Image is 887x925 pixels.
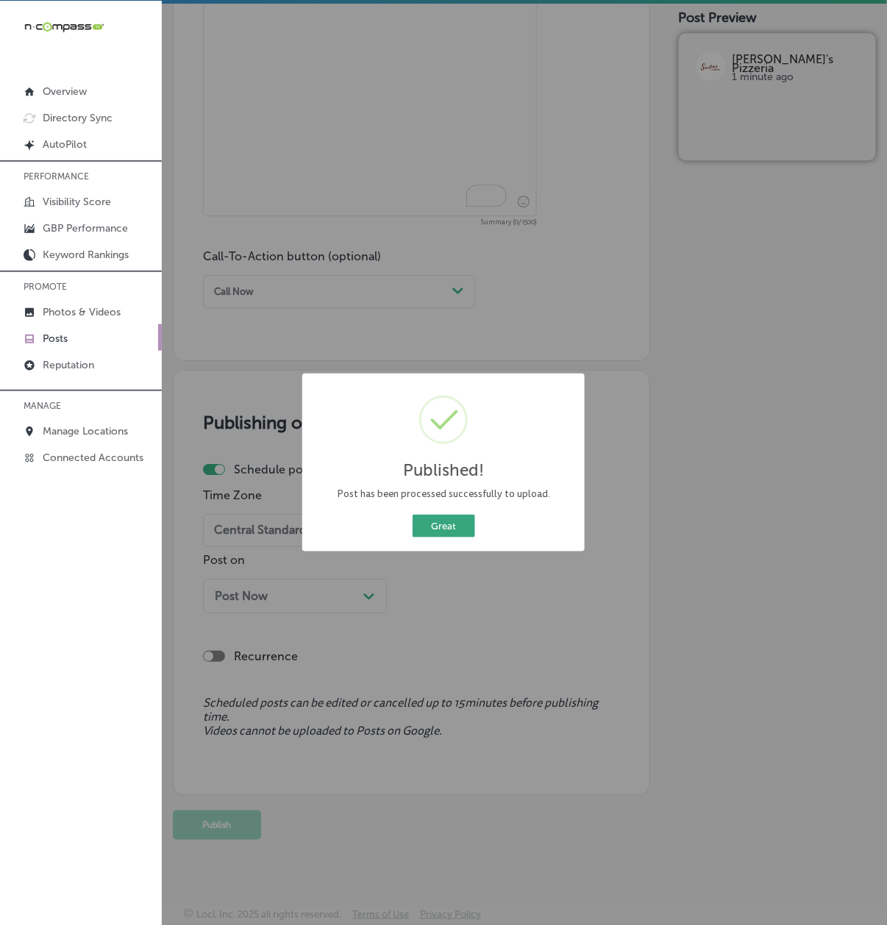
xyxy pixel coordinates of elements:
p: Connected Accounts [43,451,143,464]
p: Visibility Score [43,196,111,208]
p: AutoPilot [43,138,87,151]
p: Directory Sync [43,112,113,124]
button: Great [413,515,475,537]
p: Manage Locations [43,425,128,438]
p: Photos & Videos [43,306,121,318]
div: Post has been processed successfully to upload. [313,487,574,501]
p: Reputation [43,359,94,371]
p: GBP Performance [43,222,128,235]
p: Posts [43,332,68,345]
p: Keyword Rankings [43,249,129,261]
h2: Published! [403,460,484,480]
img: 660ab0bf-5cc7-4cb8-ba1c-48b5ae0f18e60NCTV_CLogo_TV_Black_-500x88.png [24,20,104,34]
p: Overview [43,85,87,98]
